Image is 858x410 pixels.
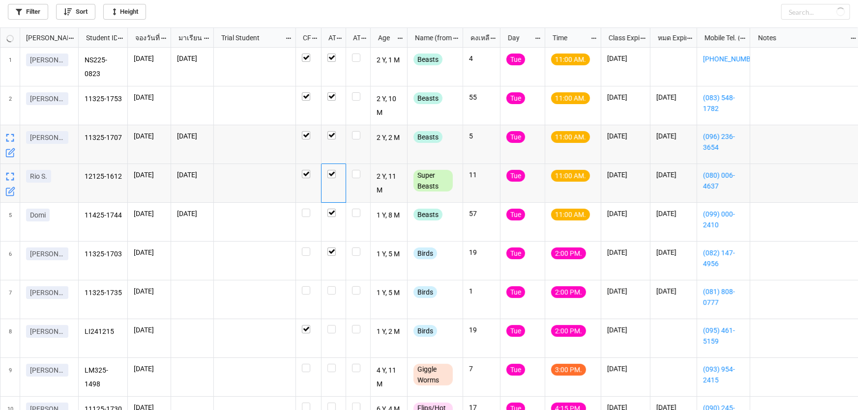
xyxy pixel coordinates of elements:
div: [PERSON_NAME] Name [20,32,68,43]
a: Height [103,4,146,20]
p: 2 Y, 2 M [377,131,402,145]
input: Search... [781,4,850,20]
p: [DATE] [656,286,691,296]
p: LM325-1498 [85,364,122,390]
p: [PERSON_NAME] [30,133,64,142]
p: [DATE] [134,209,165,219]
div: Beasts [414,54,443,65]
p: [DATE] [134,54,165,63]
div: Beasts [414,131,443,143]
p: 2 Y, 11 M [377,170,402,196]
span: 2 [9,86,12,125]
span: 8 [9,319,12,357]
p: 19 [469,325,494,335]
p: [DATE] [607,247,644,257]
p: [DATE] [134,92,165,102]
div: Time [547,32,591,43]
span: 7 [9,280,12,319]
p: Domi [30,210,46,220]
a: (082) 147-4956 [703,247,744,269]
div: Tue [506,170,525,182]
p: 1 Y, 8 M [377,209,402,222]
p: [PERSON_NAME] [30,365,64,375]
div: Birds [414,325,437,337]
p: 5 [469,131,494,141]
div: 11:00 AM. [551,209,590,220]
p: [DATE] [656,209,691,219]
div: Tue [506,286,525,298]
p: 11325-1735 [85,286,122,300]
p: 11325-1707 [85,131,122,145]
div: 11:00 AM. [551,170,590,182]
div: Class Expiration [603,32,640,43]
p: [DATE] [134,286,165,296]
div: 11:00 AM. [551,131,590,143]
div: Tue [506,209,525,220]
div: 2:00 PM. [551,286,586,298]
p: [PERSON_NAME] [30,249,64,259]
div: CF [297,32,311,43]
div: Name (from Class) [409,32,452,43]
p: [DATE] [656,170,691,180]
div: Tue [506,54,525,65]
p: [DATE] [607,92,644,102]
div: Beasts [414,209,443,220]
a: (083) 548-1782 [703,92,744,114]
div: 2:00 PM. [551,325,586,337]
div: หมด Expired date (from [PERSON_NAME] Name) [652,32,686,43]
p: 12125-1612 [85,170,122,184]
div: Birds [414,247,437,259]
p: [DATE] [607,325,644,335]
a: (093) 954-2415 [703,364,744,385]
div: Day [502,32,534,43]
p: [DATE] [134,364,165,374]
p: 1 Y, 5 M [377,247,402,261]
a: (099) 000-2410 [703,209,744,230]
div: 11:00 AM. [551,92,590,104]
a: (095) 461-5159 [703,325,744,347]
p: 4 Y, 11 M [377,364,402,390]
p: [DATE] [607,364,644,374]
p: [DATE] [177,131,207,141]
a: (080) 006-4637 [703,170,744,191]
p: NS225-0823 [85,54,122,80]
p: [DATE] [607,170,644,180]
div: 2:00 PM. [551,247,586,259]
div: Age [372,32,397,43]
div: Giggle Worms [414,364,453,385]
p: 1 Y, 2 M [377,325,402,339]
p: [PERSON_NAME] [30,55,64,65]
div: Trial Student [215,32,285,43]
p: [DATE] [134,247,165,257]
div: Tue [506,364,525,376]
a: Sort [56,4,95,20]
div: Birds [414,286,437,298]
p: Rio S. [30,171,47,181]
p: [DATE] [177,209,207,219]
div: grid [0,28,79,48]
a: (096) 236-3654 [703,131,744,153]
p: 57 [469,209,494,219]
p: 11 [469,170,494,180]
p: 55 [469,92,494,102]
a: (081) 808-0777 [703,286,744,308]
p: 4 [469,54,494,63]
p: [DATE] [134,170,165,180]
p: [DATE] [177,170,207,180]
div: ATT [323,32,336,43]
div: Super Beasts [414,170,453,191]
p: 2 Y, 10 M [377,92,402,119]
p: [DATE] [134,131,165,141]
div: จองวันที่ [129,32,161,43]
span: 1 [9,48,12,86]
div: 3:00 PM. [551,364,586,376]
div: Beasts [414,92,443,104]
p: [PERSON_NAME] [30,288,64,298]
div: Tue [506,247,525,259]
p: [DATE] [177,54,207,63]
p: 2 Y, 1 M [377,54,402,67]
span: 9 [9,358,12,396]
div: Student ID (from [PERSON_NAME] Name) [80,32,117,43]
p: LI241215 [85,325,122,339]
p: 7 [469,364,494,374]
